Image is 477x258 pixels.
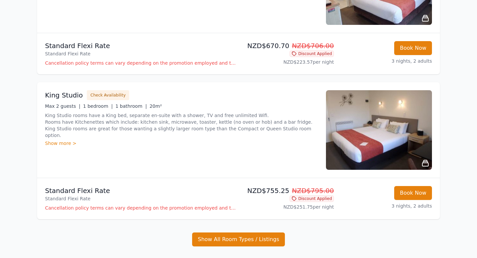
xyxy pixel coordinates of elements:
[45,60,236,66] p: Cancellation policy terms can vary depending on the promotion employed and the time of stay of th...
[87,90,129,100] button: Check Availability
[339,58,432,64] p: 3 nights, 2 adults
[45,140,318,147] div: Show more >
[149,103,162,109] span: 20m²
[45,91,83,100] h3: King Studio
[45,103,80,109] span: Max 2 guests |
[45,195,236,202] p: Standard Flexi Rate
[394,186,432,200] button: Book Now
[45,205,236,211] p: Cancellation policy terms can vary depending on the promotion employed and the time of stay of th...
[292,42,334,50] span: NZD$706.00
[45,112,318,139] p: King Studio rooms have a King bed, separate en-suite with a shower, TV and free unlimited Wifi. R...
[192,232,285,246] button: Show All Room Types / Listings
[115,103,147,109] span: 1 bathroom |
[45,186,236,195] p: Standard Flexi Rate
[241,186,334,195] p: NZD$755.25
[45,41,236,50] p: Standard Flexi Rate
[241,59,334,65] p: NZD$223.57 per night
[394,41,432,55] button: Book Now
[241,204,334,210] p: NZD$251.75 per night
[290,50,334,57] span: Discount Applied
[241,41,334,50] p: NZD$670.70
[339,203,432,209] p: 3 nights, 2 adults
[83,103,113,109] span: 1 bedroom |
[292,187,334,195] span: NZD$795.00
[290,195,334,202] span: Discount Applied
[45,50,236,57] p: Standard Flexi Rate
